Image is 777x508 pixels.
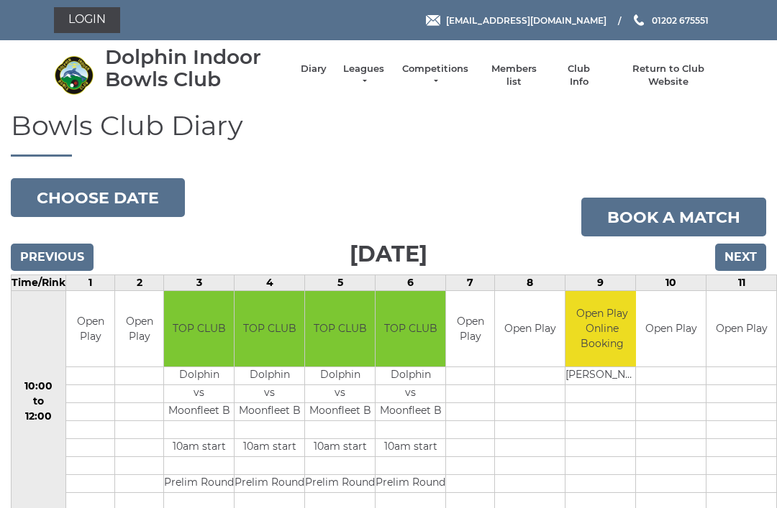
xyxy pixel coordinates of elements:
td: 10am start [235,438,304,456]
td: Moonfleet B [376,402,445,420]
td: TOP CLUB [376,291,445,366]
td: vs [164,384,234,402]
td: 10 [636,275,706,291]
input: Previous [11,244,94,271]
td: Open Play [636,291,706,366]
td: Dolphin [235,366,304,384]
a: Email [EMAIL_ADDRESS][DOMAIN_NAME] [426,14,606,27]
td: Prelim Round [235,474,304,492]
td: vs [376,384,445,402]
td: Moonfleet B [164,402,234,420]
td: Open Play [115,291,163,366]
td: Dolphin [164,366,234,384]
td: 2 [115,275,164,291]
input: Next [715,244,766,271]
a: Phone us 01202 675551 [632,14,709,27]
a: Members list [483,63,543,88]
img: Email [426,15,440,26]
td: Open Play Online Booking [565,291,638,366]
td: 4 [235,275,305,291]
td: TOP CLUB [305,291,375,366]
a: Diary [301,63,327,75]
td: Moonfleet B [235,402,304,420]
td: 9 [565,275,636,291]
td: Open Play [66,291,114,366]
td: 5 [305,275,376,291]
td: 11 [706,275,777,291]
td: Moonfleet B [305,402,375,420]
td: 7 [446,275,495,291]
span: 01202 675551 [652,14,709,25]
td: vs [305,384,375,402]
td: TOP CLUB [235,291,304,366]
td: 8 [495,275,565,291]
td: [PERSON_NAME] [565,366,638,384]
td: Dolphin [376,366,445,384]
td: Time/Rink [12,275,66,291]
td: Prelim Round [305,474,375,492]
span: [EMAIL_ADDRESS][DOMAIN_NAME] [446,14,606,25]
a: Book a match [581,198,766,236]
td: Open Play [706,291,776,366]
td: 10am start [305,438,375,456]
td: Prelim Round [376,474,445,492]
h1: Bowls Club Diary [11,111,766,157]
td: vs [235,384,304,402]
td: Prelim Round [164,474,234,492]
td: 3 [164,275,235,291]
td: TOP CLUB [164,291,234,366]
td: Open Play [446,291,494,366]
a: Login [54,7,120,33]
a: Return to Club Website [614,63,723,88]
td: 6 [376,275,446,291]
a: Leagues [341,63,386,88]
td: 1 [66,275,115,291]
img: Dolphin Indoor Bowls Club [54,55,94,95]
td: 10am start [376,438,445,456]
img: Phone us [634,14,644,26]
div: Dolphin Indoor Bowls Club [105,46,286,91]
a: Club Info [558,63,600,88]
button: Choose date [11,178,185,217]
td: Open Play [495,291,565,366]
td: 10am start [164,438,234,456]
td: Dolphin [305,366,375,384]
a: Competitions [401,63,470,88]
